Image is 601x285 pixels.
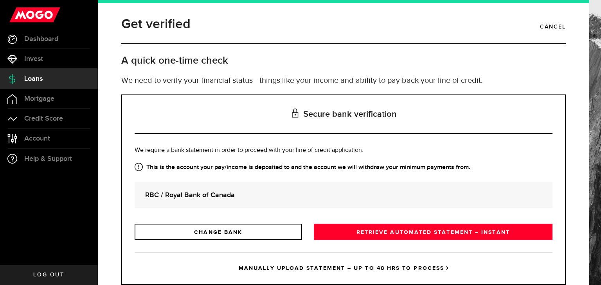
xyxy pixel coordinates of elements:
[24,115,63,122] span: Credit Score
[24,155,72,162] span: Help & Support
[24,135,50,142] span: Account
[24,36,58,43] span: Dashboard
[24,55,43,62] span: Invest
[135,147,363,153] span: We require a bank statement in order to proceed with your line of credit application.
[121,54,566,67] h2: A quick one-time check
[135,224,302,240] a: CHANGE BANK
[121,75,566,87] p: We need to verify your financial status—things like your income and ability to pay back your line...
[24,95,54,102] span: Mortgage
[135,163,552,172] strong: This is the account your pay/income is deposited to and the account we will withdraw your minimum...
[135,95,552,134] h3: Secure bank verification
[121,14,191,34] h1: Get verified
[540,20,566,34] a: Cancel
[314,224,552,240] a: RETRIEVE AUTOMATED STATEMENT – INSTANT
[568,252,601,285] iframe: LiveChat chat widget
[145,190,542,200] strong: RBC / Royal Bank of Canada
[33,272,64,278] span: Log out
[24,75,43,82] span: Loans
